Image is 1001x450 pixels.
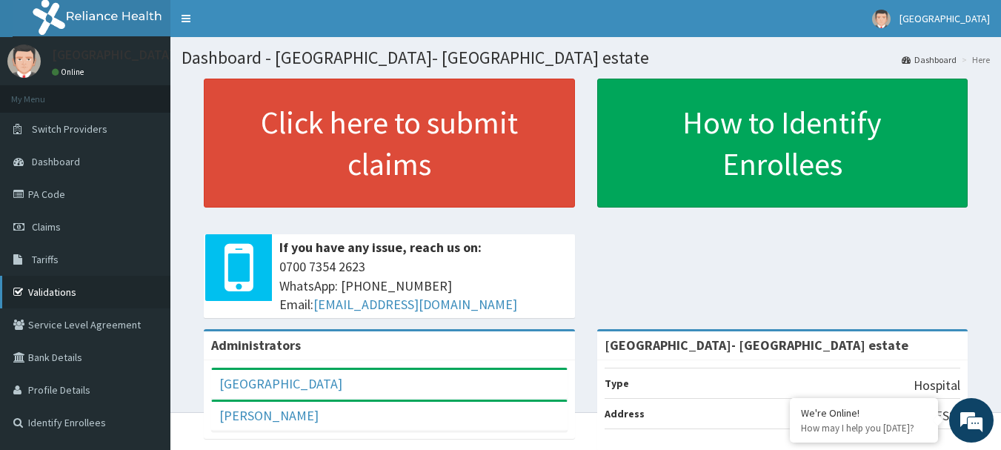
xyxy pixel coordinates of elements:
[77,83,249,102] div: Chat with us now
[605,407,645,420] b: Address
[32,122,107,136] span: Switch Providers
[313,296,517,313] a: [EMAIL_ADDRESS][DOMAIN_NAME]
[243,7,279,43] div: Minimize live chat window
[7,44,41,78] img: User Image
[32,220,61,234] span: Claims
[204,79,575,208] a: Click here to submit claims
[279,239,482,256] b: If you have any issue, reach us on:
[914,376,960,395] p: Hospital
[605,337,908,354] strong: [GEOGRAPHIC_DATA]- [GEOGRAPHIC_DATA] estate
[801,422,927,434] p: How may I help you today?
[605,377,629,390] b: Type
[7,296,282,348] textarea: Type your message and hit 'Enter'
[32,253,59,266] span: Tariffs
[899,12,990,25] span: [GEOGRAPHIC_DATA]
[902,53,957,66] a: Dashboard
[32,155,80,168] span: Dashboard
[597,79,968,208] a: How to Identify Enrollees
[219,375,342,392] a: [GEOGRAPHIC_DATA]
[27,74,60,111] img: d_794563401_company_1708531726252_794563401
[801,406,927,420] div: We're Online!
[52,67,87,77] a: Online
[86,132,204,282] span: We're online!
[872,10,891,28] img: User Image
[52,48,174,62] p: [GEOGRAPHIC_DATA]
[279,257,568,314] span: 0700 7354 2623 WhatsApp: [PHONE_NUMBER] Email:
[958,53,990,66] li: Here
[211,337,301,354] b: Administrators
[219,407,319,424] a: [PERSON_NAME]
[182,48,990,67] h1: Dashboard - [GEOGRAPHIC_DATA]- [GEOGRAPHIC_DATA] estate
